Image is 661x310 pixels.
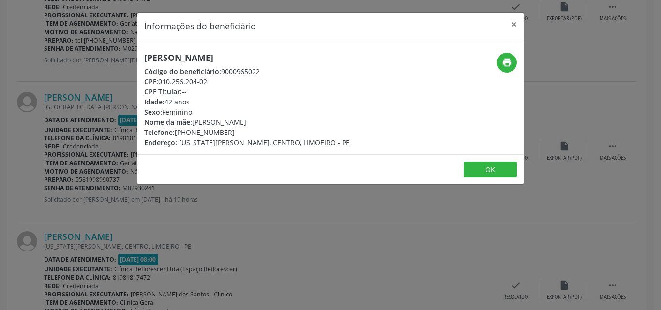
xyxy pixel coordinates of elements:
[144,128,175,137] span: Telefone:
[144,87,182,96] span: CPF Titular:
[144,67,221,76] span: Código do beneficiário:
[144,77,158,86] span: CPF:
[144,87,350,97] div: --
[144,53,350,63] h5: [PERSON_NAME]
[144,118,192,127] span: Nome da mãe:
[144,97,165,106] span: Idade:
[464,162,517,178] button: OK
[144,107,162,117] span: Sexo:
[144,138,177,147] span: Endereço:
[144,107,350,117] div: Feminino
[144,97,350,107] div: 42 anos
[497,53,517,73] button: print
[144,76,350,87] div: 010.256.204-02
[144,117,350,127] div: [PERSON_NAME]
[502,57,512,68] i: print
[179,138,350,147] span: [US_STATE][PERSON_NAME], CENTRO, LIMOEIRO - PE
[144,19,256,32] h5: Informações do beneficiário
[144,127,350,137] div: [PHONE_NUMBER]
[144,66,350,76] div: 9000965022
[504,13,524,36] button: Close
